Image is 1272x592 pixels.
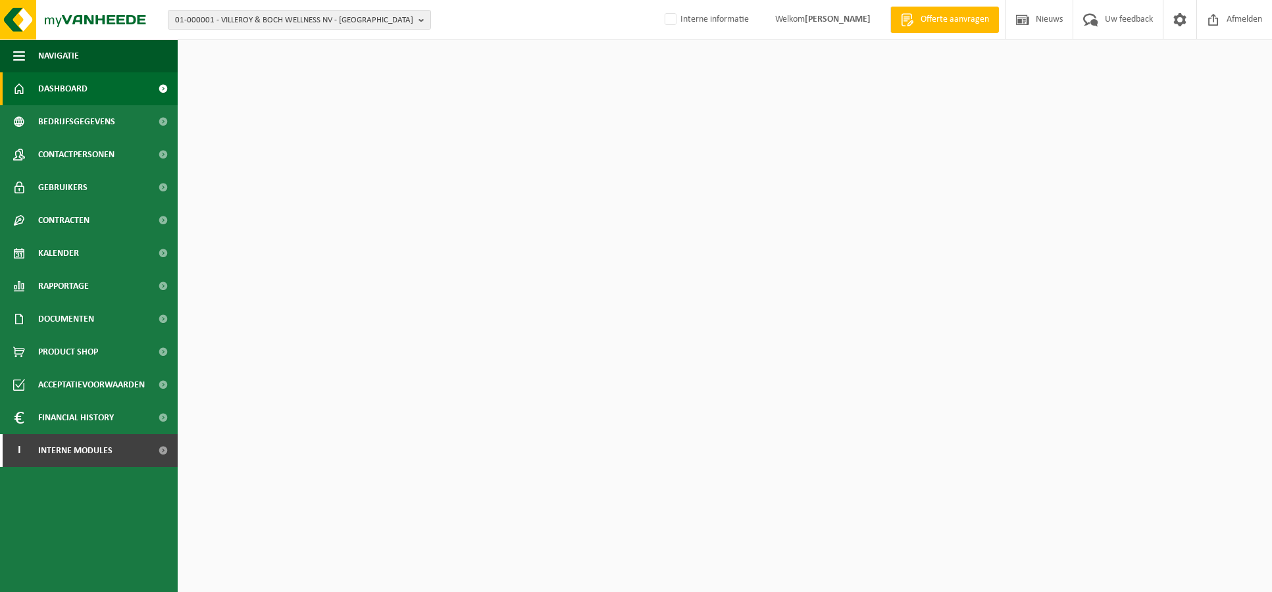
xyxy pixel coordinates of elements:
[805,14,871,24] strong: [PERSON_NAME]
[38,138,114,171] span: Contactpersonen
[662,10,749,30] label: Interne informatie
[175,11,413,30] span: 01-000001 - VILLEROY & BOCH WELLNESS NV - [GEOGRAPHIC_DATA]
[38,335,98,368] span: Product Shop
[38,72,88,105] span: Dashboard
[917,13,992,26] span: Offerte aanvragen
[890,7,999,33] a: Offerte aanvragen
[38,401,114,434] span: Financial History
[38,434,113,467] span: Interne modules
[38,171,88,204] span: Gebruikers
[38,368,145,401] span: Acceptatievoorwaarden
[13,434,25,467] span: I
[38,39,79,72] span: Navigatie
[38,105,115,138] span: Bedrijfsgegevens
[38,270,89,303] span: Rapportage
[38,204,89,237] span: Contracten
[38,303,94,335] span: Documenten
[168,10,431,30] button: 01-000001 - VILLEROY & BOCH WELLNESS NV - [GEOGRAPHIC_DATA]
[38,237,79,270] span: Kalender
